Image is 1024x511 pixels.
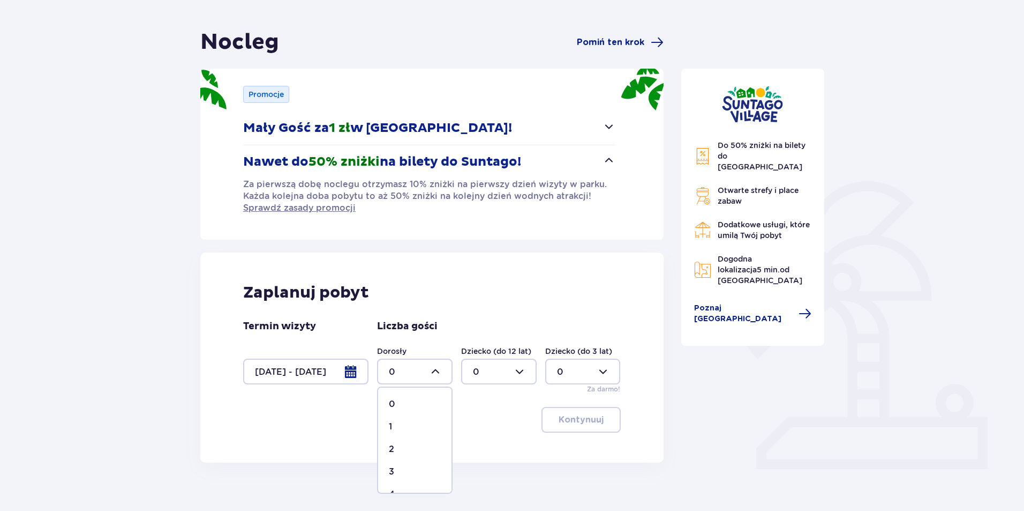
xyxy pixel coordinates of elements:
[389,488,395,500] p: 4
[545,346,612,357] label: Dziecko (do 3 lat)
[243,154,521,170] p: Nawet do na bilety do Suntago!
[757,265,780,274] span: 5 min.
[541,407,621,433] button: Kontynuuj
[243,283,369,303] p: Zaplanuj pobyt
[200,29,279,56] h1: Nocleg
[718,186,799,205] span: Otwarte strefy i place zabaw
[694,303,812,324] a: Poznaj [GEOGRAPHIC_DATA]
[694,221,711,239] img: Restaurant Icon
[577,36,644,48] span: Pomiń ten krok
[243,112,615,145] button: Mały Gość za1 złw [GEOGRAPHIC_DATA]!
[389,443,394,455] p: 2
[389,421,392,433] p: 1
[722,86,783,123] img: Suntago Village
[377,346,406,357] label: Dorosły
[243,202,356,214] a: Sprawdź zasady promocji
[718,255,802,285] span: Dogodna lokalizacja od [GEOGRAPHIC_DATA]
[718,220,810,240] span: Dodatkowe usługi, które umilą Twój pobyt
[308,154,380,170] span: 50% zniżki
[243,179,615,214] p: Za pierwszą dobę noclegu otrzymasz 10% zniżki na pierwszy dzień wizyty w parku. Każda kolejna dob...
[377,320,438,333] p: Liczba gości
[587,384,620,394] p: Za darmo!
[243,120,512,136] p: Mały Gość za w [GEOGRAPHIC_DATA]!
[718,141,805,171] span: Do 50% zniżki na bilety do [GEOGRAPHIC_DATA]
[249,89,284,100] p: Promocje
[461,346,531,357] label: Dziecko (do 12 lat)
[694,147,711,165] img: Discount Icon
[389,398,395,410] p: 0
[243,320,316,333] p: Termin wizyty
[694,303,793,324] span: Poznaj [GEOGRAPHIC_DATA]
[559,414,604,426] p: Kontynuuj
[389,466,394,478] p: 3
[577,36,664,49] a: Pomiń ten krok
[243,145,615,179] button: Nawet do50% zniżkina bilety do Suntago!
[329,120,350,136] span: 1 zł
[694,187,711,204] img: Grill Icon
[243,179,615,214] div: Nawet do50% zniżkina bilety do Suntago!
[694,261,711,278] img: Map Icon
